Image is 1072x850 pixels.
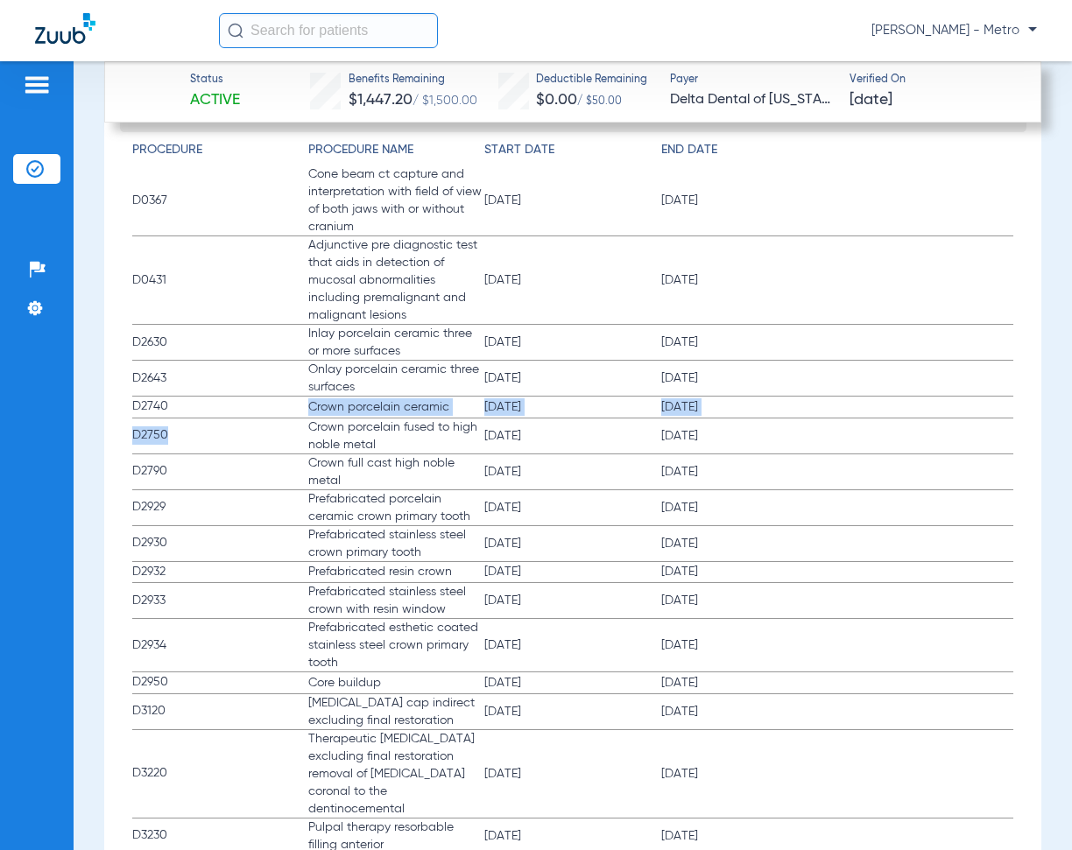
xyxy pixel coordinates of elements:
[661,427,837,445] span: [DATE]
[661,141,1014,159] h4: End Date
[132,462,308,481] span: D2790
[484,369,660,387] span: [DATE]
[484,563,660,580] span: [DATE]
[132,334,308,352] span: D2630
[132,192,308,210] span: D0367
[308,694,484,729] span: [MEDICAL_DATA] cap indirect excluding final restoration
[484,765,660,783] span: [DATE]
[132,826,308,845] span: D3230
[670,89,834,111] span: Delta Dental of [US_STATE]
[536,92,577,108] span: $0.00
[661,369,837,387] span: [DATE]
[132,702,308,720] span: D3120
[23,74,51,95] img: hamburger-icon
[484,703,660,720] span: [DATE]
[308,454,484,489] span: Crown full cast high noble metal
[484,398,660,416] span: [DATE]
[661,499,837,516] span: [DATE]
[132,141,308,165] app-breakdown-title: Procedure
[132,636,308,655] span: D2934
[349,73,477,88] span: Benefits Remaining
[132,764,308,783] span: D3220
[132,498,308,516] span: D2929
[308,490,484,525] span: Prefabricated porcelain ceramic crown primary tooth
[661,334,837,351] span: [DATE]
[308,674,484,692] span: Core buildup
[484,592,660,609] span: [DATE]
[132,397,308,416] span: D2740
[484,192,660,209] span: [DATE]
[661,674,837,692] span: [DATE]
[661,192,837,209] span: [DATE]
[413,95,477,107] span: / $1,500.00
[132,369,308,388] span: D2643
[484,334,660,351] span: [DATE]
[850,73,1013,88] span: Verified On
[132,534,308,552] span: D2930
[308,526,484,561] span: Prefabricated stainless steel crown primary tooth
[484,636,660,654] span: [DATE]
[661,592,837,609] span: [DATE]
[132,141,308,159] h4: Procedure
[132,673,308,692] span: D2950
[670,73,834,88] span: Payer
[308,361,484,396] span: Onlay porcelain ceramic three surfaces
[349,92,413,108] span: $1,447.20
[661,271,837,289] span: [DATE]
[536,73,647,88] span: Deductible Remaining
[661,535,837,552] span: [DATE]
[308,730,484,818] span: Therapeutic [MEDICAL_DATA] excluding final restoration removal of [MEDICAL_DATA] coronal to the d...
[219,13,438,48] input: Search for patients
[661,141,1014,165] app-breakdown-title: End Date
[484,141,660,159] h4: Start Date
[484,535,660,552] span: [DATE]
[308,398,484,416] span: Crown porcelain ceramic
[484,827,660,845] span: [DATE]
[661,463,837,481] span: [DATE]
[484,141,660,165] app-breakdown-title: Start Date
[228,23,243,39] img: Search Icon
[661,563,837,580] span: [DATE]
[984,766,1072,850] iframe: Chat Widget
[484,674,660,692] span: [DATE]
[132,592,308,610] span: D2933
[661,765,837,783] span: [DATE]
[661,398,837,416] span: [DATE]
[308,583,484,618] span: Prefabricated stainless steel crown with resin window
[661,636,837,654] span: [DATE]
[308,141,484,165] app-breakdown-title: Procedure Name
[577,96,622,107] span: / $50.00
[484,427,660,445] span: [DATE]
[132,426,308,445] span: D2750
[132,271,308,290] span: D0431
[308,236,484,324] span: Adjunctive pre diagnostic test that aids in detection of mucosal abnormalities including premalig...
[308,619,484,671] span: Prefabricated esthetic coated stainless steel crown primary tooth
[661,703,837,720] span: [DATE]
[190,73,240,88] span: Status
[484,499,660,516] span: [DATE]
[850,89,892,111] span: [DATE]
[308,141,484,159] h4: Procedure Name
[132,563,308,581] span: D2932
[484,271,660,289] span: [DATE]
[308,165,484,235] span: Cone beam ct capture and interpretation with field of view of both jaws with or without cranium
[35,13,95,44] img: Zuub Logo
[308,418,484,453] span: Crown porcelain fused to high noble metal
[484,463,660,481] span: [DATE]
[871,22,1037,39] span: [PERSON_NAME] - Metro
[308,325,484,360] span: Inlay porcelain ceramic three or more surfaces
[190,89,240,111] span: Active
[661,827,837,845] span: [DATE]
[308,563,484,580] span: Prefabricated resin crown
